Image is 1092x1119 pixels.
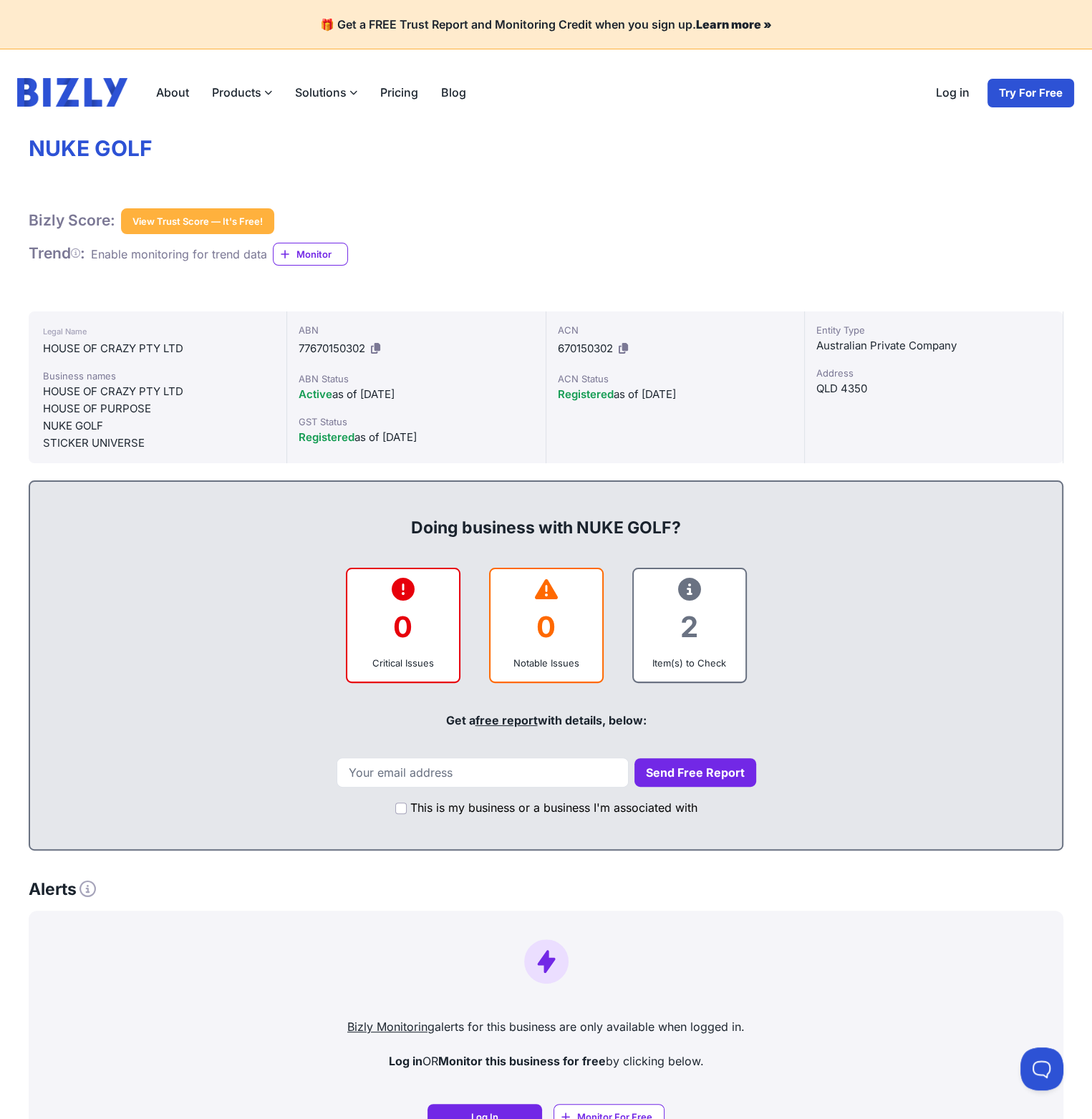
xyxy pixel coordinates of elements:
[29,244,85,262] span: Trend :
[17,78,127,107] img: bizly_logo.svg
[43,340,272,357] div: HOUSE OF CRAZY PTY LTD
[389,1054,422,1068] strong: Log in
[502,656,591,670] div: Notable Issues
[121,208,274,234] button: View Trust Score — It's Free!
[29,879,96,900] h3: Alerts
[40,1018,1052,1035] p: alerts for this business are only available when logged in.
[43,435,272,452] div: STICKER UNIVERSE
[43,417,272,435] div: NUKE GOLF
[43,383,272,400] div: HOUSE OF CRAZY PTY LTD
[43,369,272,383] div: Business names
[430,78,478,107] a: Blog
[410,799,697,816] label: This is my business or a business I'm associated with
[44,493,1048,539] div: Doing business with NUKE GOLF?
[475,713,538,727] a: free report
[634,758,756,787] button: Send Free Report
[284,78,369,107] label: Solutions
[299,372,533,386] div: ABN Status
[369,78,430,107] a: Pricing
[558,372,793,386] div: ACN Status
[558,323,793,337] div: ACN
[446,713,647,727] span: Get a with details, below:
[924,78,981,108] a: Log in
[29,211,115,230] h1: Bizly Score:
[91,246,267,263] div: Enable monitoring for trend data
[273,243,348,266] a: Monitor
[337,757,629,788] input: Your email address
[145,78,200,107] a: About
[43,323,272,340] div: Legal Name
[987,78,1075,108] a: Try For Free
[43,400,272,417] div: HOUSE OF PURPOSE
[558,341,613,355] span: 670150302
[200,78,284,107] label: Products
[359,656,448,670] div: Critical Issues
[296,247,347,261] span: Monitor
[299,341,365,355] span: 77670150302
[502,598,591,656] div: 0
[558,387,614,401] span: Registered
[299,386,533,403] div: as of [DATE]
[816,337,1051,354] div: Australian Private Company
[347,1019,435,1034] a: Bizly Monitoring
[299,430,354,444] span: Registered
[816,366,1051,380] div: Address
[299,429,533,446] div: as of [DATE]
[645,656,734,670] div: Item(s) to Check
[645,598,734,656] div: 2
[816,323,1051,337] div: Entity Type
[40,1052,1052,1070] p: OR by clicking below.
[438,1054,606,1068] strong: Monitor this business for free
[1020,1047,1063,1090] iframe: Toggle Customer Support
[17,17,1075,32] h4: 🎁 Get a FREE Trust Report and Monitoring Credit when you sign up.
[558,386,793,403] div: as of [DATE]
[696,17,772,32] a: Learn more »
[299,415,533,429] div: GST Status
[359,598,448,656] div: 0
[816,380,1051,397] div: QLD 4350
[29,135,1063,163] h1: NUKE GOLF
[299,387,332,401] span: Active
[299,323,533,337] div: ABN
